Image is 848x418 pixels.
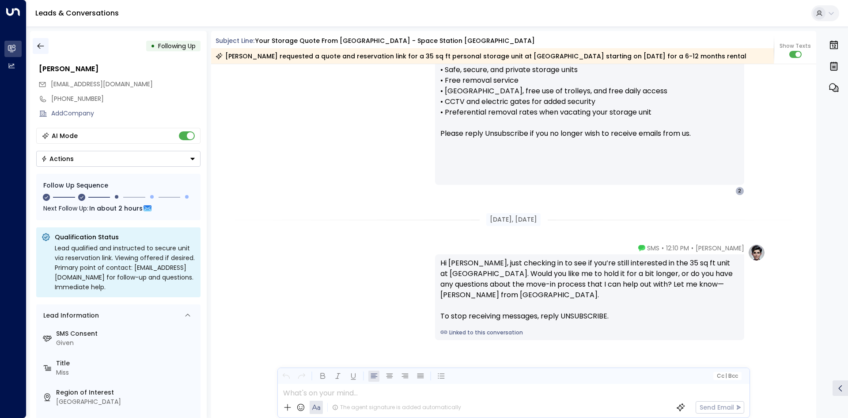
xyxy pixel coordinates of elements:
button: Cc|Bcc [713,372,741,380]
span: Subject Line: [216,36,254,45]
div: [PERSON_NAME] requested a quote and reservation link for a 35 sq ft personal storage unit at [GEO... [216,52,746,61]
a: Leads & Conversations [35,8,119,18]
label: Title [56,359,197,368]
span: Following Up [158,42,196,50]
div: Next Follow Up: [43,203,193,213]
div: [GEOGRAPHIC_DATA] [56,397,197,406]
span: | [725,373,727,379]
div: Actions [41,155,74,163]
span: In about 2 hours [89,203,143,213]
span: [PERSON_NAME] [696,244,744,253]
div: Button group with a nested menu [36,151,201,167]
label: SMS Consent [56,329,197,338]
div: Lead Information [40,311,99,320]
span: [EMAIL_ADDRESS][DOMAIN_NAME] [51,80,153,88]
div: Given [56,338,197,348]
img: profile-logo.png [748,244,765,261]
div: [DATE], [DATE] [486,213,541,226]
div: [PERSON_NAME] [39,64,201,74]
span: Cc Bcc [716,373,738,379]
span: 12:10 PM [666,244,689,253]
div: • [151,38,155,54]
button: Redo [296,371,307,382]
div: Lead qualified and instructed to secure unit via reservation link. Viewing offered if desired. Pr... [55,243,195,292]
div: The agent signature is added automatically [332,403,461,411]
span: Show Texts [780,42,811,50]
button: Undo [280,371,291,382]
div: 2 [735,187,744,196]
div: Follow Up Sequence [43,181,193,190]
span: 2etching_shawl@icloud.com [51,80,153,89]
p: Qualification Status [55,233,195,242]
div: Your storage quote from [GEOGRAPHIC_DATA] - Space Station [GEOGRAPHIC_DATA] [255,36,535,46]
div: [PHONE_NUMBER] [51,94,201,104]
div: AI Mode [52,131,78,140]
div: Hi [PERSON_NAME], just checking in to see if you’re still interested in the 35 sq ft unit at [GEO... [440,258,739,322]
span: SMS [647,244,659,253]
a: Linked to this conversation [440,329,739,337]
span: • [662,244,664,253]
label: Region of Interest [56,388,197,397]
div: AddCompany [51,109,201,118]
div: Miss [56,368,197,377]
span: • [691,244,693,253]
button: Actions [36,151,201,167]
